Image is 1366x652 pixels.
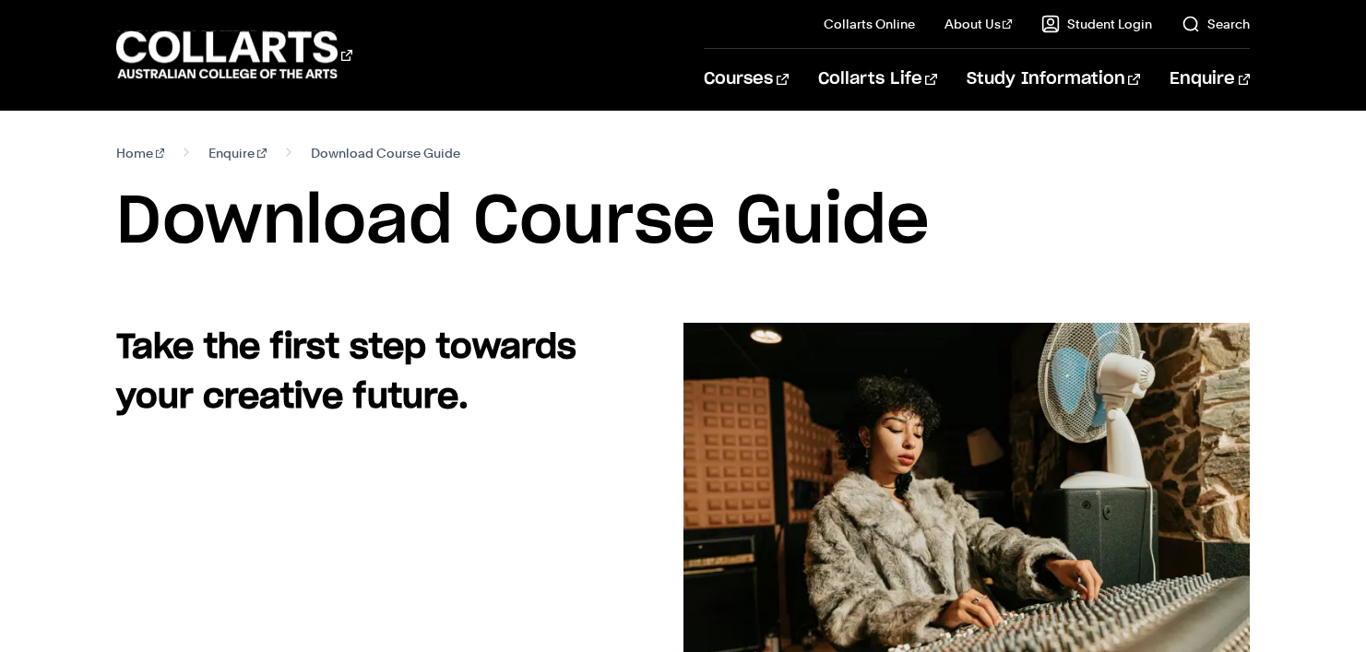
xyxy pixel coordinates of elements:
a: Collarts Life [818,49,937,110]
a: Courses [704,49,788,110]
a: Student Login [1041,15,1152,33]
a: Home [116,140,165,166]
div: Go to homepage [116,29,352,81]
strong: Take the first step towards your creative future. [116,331,576,414]
span: Download Course Guide [311,140,460,166]
a: Enquire [208,140,267,166]
a: Collarts Online [824,15,915,33]
a: About Us [944,15,1013,33]
a: Enquire [1170,49,1250,110]
a: Search [1182,15,1250,33]
h1: Download Course Guide [116,181,1250,264]
a: Study Information [967,49,1140,110]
